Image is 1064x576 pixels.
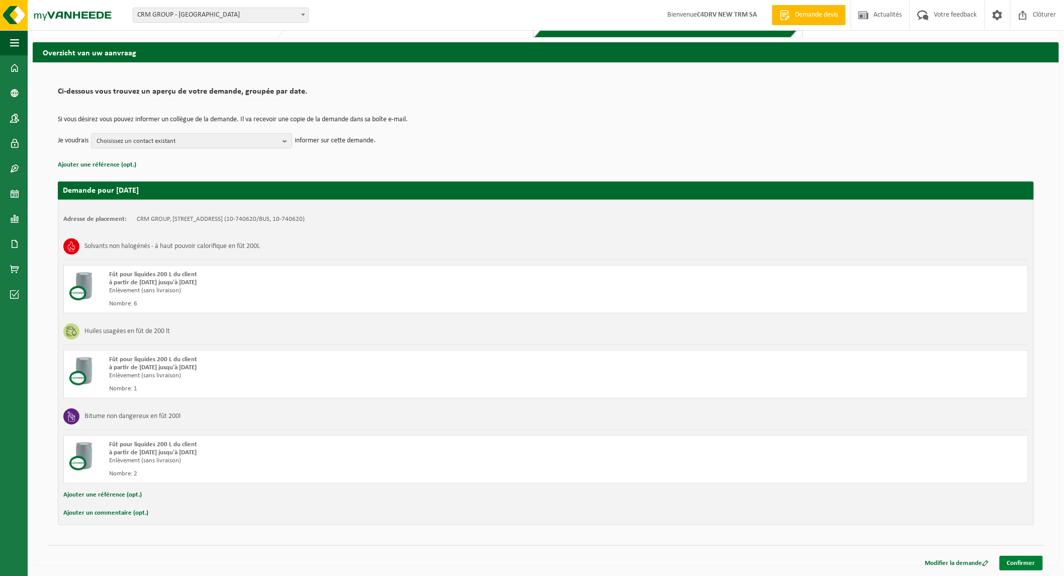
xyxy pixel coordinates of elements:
[109,372,586,380] div: Enlèvement (sans livraison)
[69,356,99,386] img: LP-LD-00200-CU.png
[69,271,99,301] img: LP-LD-00200-CU.png
[109,287,586,295] div: Enlèvement (sans livraison)
[63,187,139,195] strong: Demande pour [DATE]
[69,441,99,471] img: LP-LD-00200-CU.png
[97,134,279,149] span: Choisissez un contact existant
[295,133,376,148] p: informer sur cette demande.
[91,133,292,148] button: Choisissez un contact existant
[58,88,1034,101] h2: Ci-dessous vous trouvez un aperçu de votre demande, groupée par date.
[133,8,309,23] span: CRM GROUP - LIÈGE
[109,449,197,456] strong: à partir de [DATE] jusqu'à [DATE]
[1000,556,1043,570] a: Confirmer
[63,216,127,222] strong: Adresse de placement:
[109,364,197,371] strong: à partir de [DATE] jusqu'à [DATE]
[58,158,136,172] button: Ajouter une référence (opt.)
[84,238,260,255] h3: Solvants non halogénés - à haut pouvoir calorifique en fût 200L
[109,470,586,478] div: Nombre: 2
[109,385,586,393] div: Nombre: 1
[792,10,841,20] span: Demande devis
[58,133,88,148] p: Je voudrais
[918,556,997,570] a: Modifier la demande
[109,441,197,448] span: Fût pour liquides 200 L du client
[697,11,757,19] strong: C4DRV NEW TRM SA
[109,356,197,363] span: Fût pour liquides 200 L du client
[63,488,142,502] button: Ajouter une référence (opt.)
[772,5,846,25] a: Demande devis
[63,507,148,520] button: Ajouter un commentaire (opt.)
[133,8,308,22] span: CRM GROUP - LIÈGE
[84,323,170,340] h3: Huiles usagées en fût de 200 lt
[109,271,197,278] span: Fût pour liquides 200 L du client
[58,116,1034,123] p: Si vous désirez vous pouvez informer un collègue de la demande. Il va recevoir une copie de la de...
[109,457,586,465] div: Enlèvement (sans livraison)
[33,42,1059,62] h2: Overzicht van uw aanvraag
[109,279,197,286] strong: à partir de [DATE] jusqu'à [DATE]
[137,215,305,223] td: CRM GROUP, [STREET_ADDRESS] (10-740620/BUS, 10-740620)
[84,408,181,425] h3: Bitume non dangereux en fût 200l
[109,300,586,308] div: Nombre: 6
